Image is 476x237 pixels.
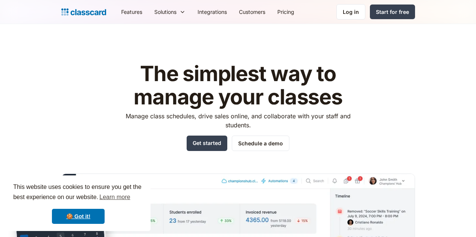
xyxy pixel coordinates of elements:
[232,136,289,151] a: Schedule a demo
[376,8,409,16] div: Start for free
[187,136,227,151] a: Get started
[119,62,357,109] h1: The simplest way to manage your classes
[115,3,148,20] a: Features
[192,3,233,20] a: Integrations
[13,183,143,203] span: This website uses cookies to ensure you get the best experience on our website.
[343,8,359,16] div: Log in
[52,209,105,224] a: dismiss cookie message
[336,4,365,20] a: Log in
[61,7,106,17] a: home
[370,5,415,19] a: Start for free
[233,3,271,20] a: Customers
[271,3,300,20] a: Pricing
[98,192,131,203] a: learn more about cookies
[119,112,357,130] p: Manage class schedules, drive sales online, and collaborate with your staff and students.
[6,175,151,231] div: cookieconsent
[148,3,192,20] div: Solutions
[154,8,176,16] div: Solutions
